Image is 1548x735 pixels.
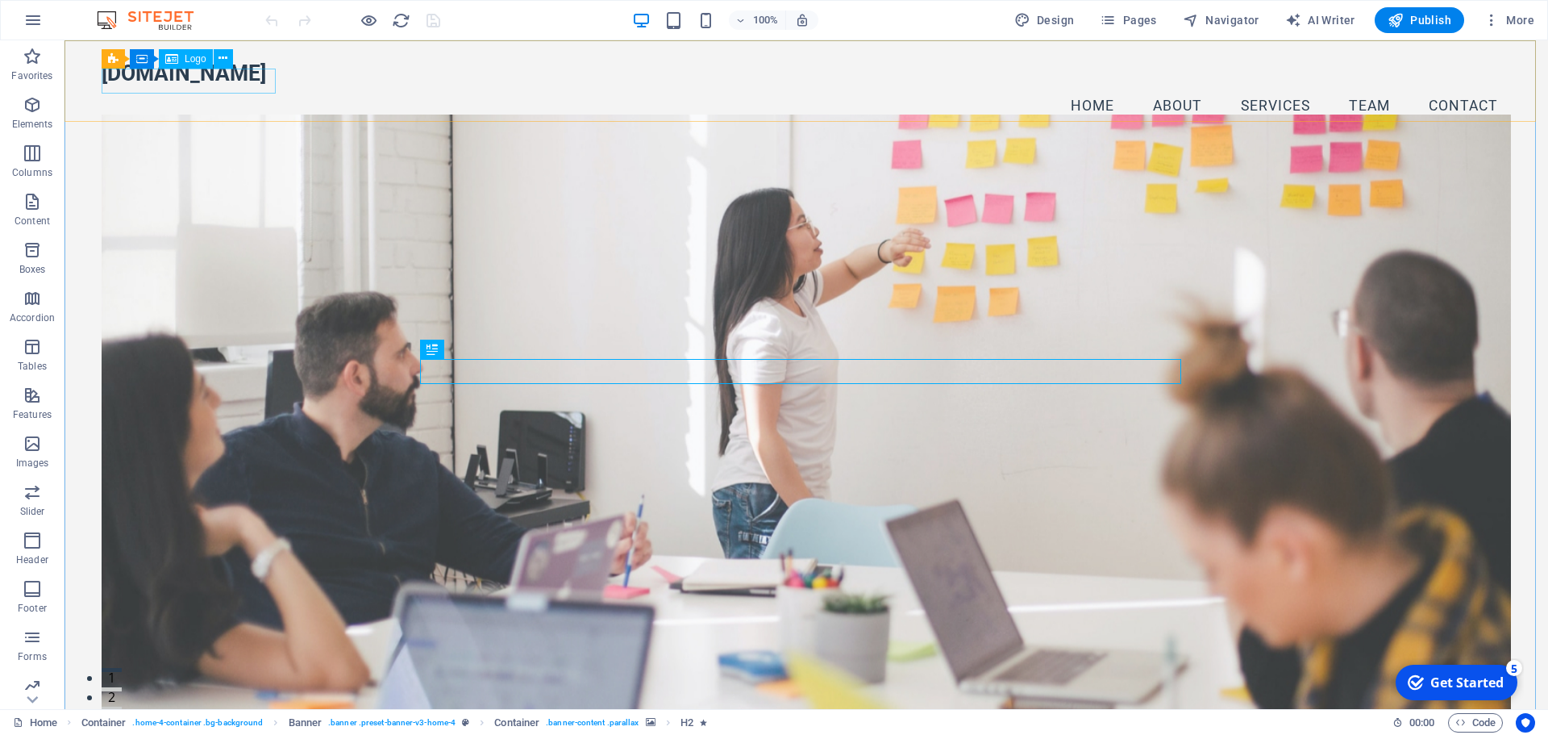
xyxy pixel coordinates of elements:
button: Publish [1375,7,1464,33]
p: Tables [18,360,47,373]
p: Elements [12,118,53,131]
p: Features [13,408,52,421]
p: Images [16,457,49,470]
button: Code [1448,713,1503,733]
button: AI Writer [1279,7,1362,33]
img: Editor Logo [93,10,214,30]
span: . banner-content .parallax [546,713,639,733]
nav: breadcrumb [81,713,707,733]
h6: 100% [753,10,779,30]
button: 100% [729,10,786,30]
i: This element contains a background [646,718,655,727]
span: Click to select. Double-click to edit [680,713,693,733]
i: Element contains an animation [700,718,707,727]
button: 1 [37,628,57,632]
span: AI Writer [1285,12,1355,28]
span: Publish [1388,12,1451,28]
button: Design [1008,7,1081,33]
p: Columns [12,166,52,179]
button: Pages [1093,7,1163,33]
div: 5 [115,2,131,18]
button: Navigator [1176,7,1266,33]
a: Click to cancel selection. Double-click to open Pages [13,713,57,733]
div: Get Started 5 items remaining, 0% complete [5,6,127,42]
button: More [1477,7,1541,33]
p: Content [15,215,50,228]
p: Footer [18,602,47,615]
span: Click to select. Double-click to edit [289,713,322,733]
span: Navigator [1183,12,1259,28]
span: . banner .preset-banner-v3-home-4 [328,713,456,733]
button: Click here to leave preview mode and continue editing [359,10,378,30]
button: 2 [37,647,57,651]
p: Boxes [19,263,46,276]
span: : [1421,716,1423,729]
p: Header [16,553,48,566]
span: 00 00 [1409,713,1434,733]
span: Click to select. Double-click to edit [494,713,539,733]
span: . home-4-container .bg-background [132,713,263,733]
i: This element is a customizable preset [462,718,469,727]
button: reload [391,10,410,30]
span: Click to select. Double-click to edit [81,713,127,733]
p: Forms [18,650,47,663]
button: Usercentrics [1516,713,1535,733]
button: 3 [37,666,57,670]
span: More [1483,12,1534,28]
span: Logo [185,54,206,64]
h6: Session time [1392,713,1435,733]
div: Get Started [40,15,113,33]
span: Code [1455,713,1496,733]
span: Pages [1100,12,1156,28]
p: Accordion [10,311,55,324]
span: Design [1014,12,1075,28]
i: Reload page [392,11,410,30]
p: Slider [20,505,45,518]
p: Favorites [11,69,52,82]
